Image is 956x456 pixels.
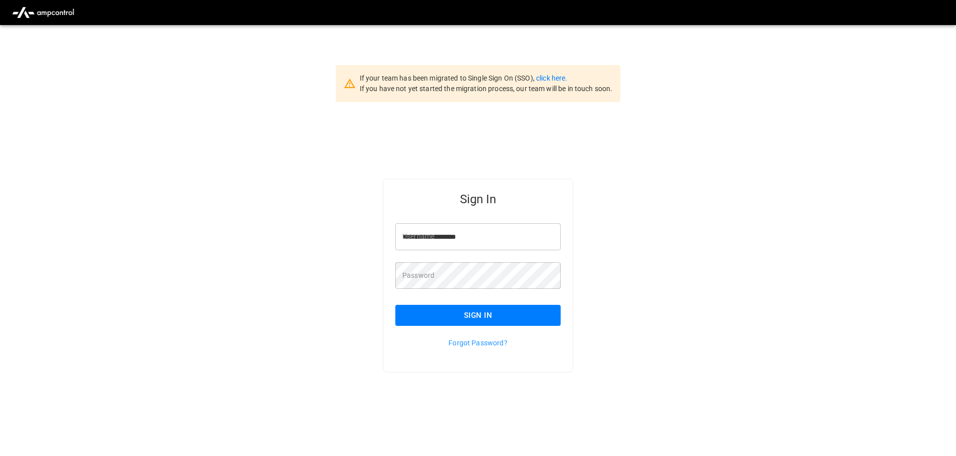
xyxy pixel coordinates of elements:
img: ampcontrol.io logo [8,3,78,22]
span: If you have not yet started the migration process, our team will be in touch soon. [360,85,613,93]
span: If your team has been migrated to Single Sign On (SSO), [360,74,536,82]
p: Forgot Password? [395,338,561,348]
a: click here. [536,74,567,82]
h5: Sign In [395,191,561,207]
button: Sign In [395,305,561,326]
